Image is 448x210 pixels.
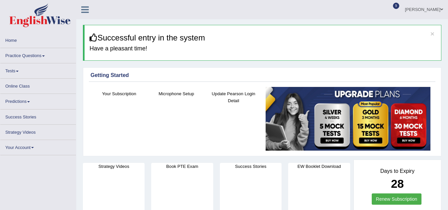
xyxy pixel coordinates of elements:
h4: Have a pleasant time! [90,45,436,52]
a: Online Class [0,79,76,92]
h4: Days to Expiry [361,168,434,174]
a: Success Stories [0,109,76,122]
h4: Success Stories [220,163,282,170]
a: Strategy Videos [0,125,76,138]
a: Renew Subscription [372,193,422,205]
a: Predictions [0,94,76,107]
h4: Your Subscription [94,90,145,97]
b: 28 [391,177,404,190]
span: 9 [393,3,400,9]
h4: EW Booklet Download [288,163,350,170]
h4: Microphone Setup [151,90,202,97]
a: Your Account [0,140,76,153]
h4: Update Pearson Login Detail [208,90,259,104]
a: Home [0,33,76,46]
a: Tests [0,63,76,76]
div: Getting Started [91,71,434,79]
h4: Strategy Videos [83,163,145,170]
h3: Successful entry in the system [90,34,436,42]
h4: Book PTE Exam [151,163,213,170]
a: Practice Questions [0,48,76,61]
img: small5.jpg [266,87,431,151]
button: × [430,30,434,37]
